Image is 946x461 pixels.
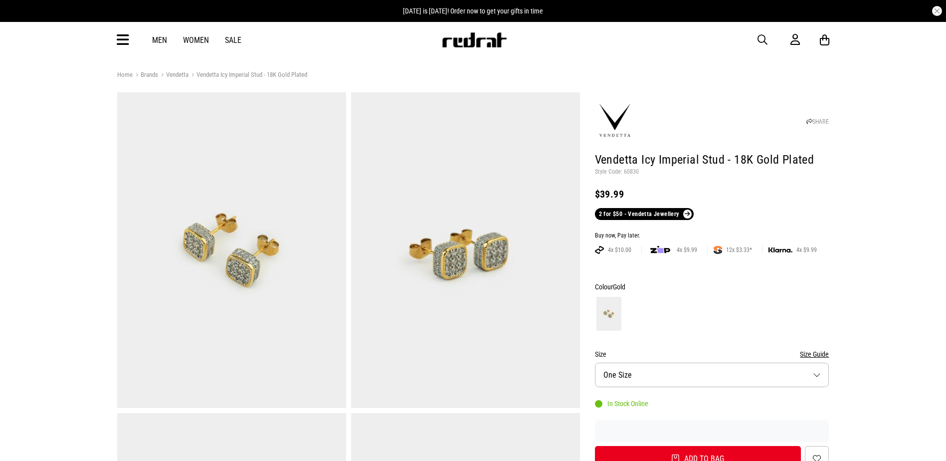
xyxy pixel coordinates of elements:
span: [DATE] is [DATE]! Order now to get your gifts in time [403,7,543,15]
div: Buy now, Pay later. [595,232,829,240]
a: Vendetta Icy Imperial Stud - 18K Gold Plated [189,71,307,80]
a: Brands [133,71,158,80]
a: Women [183,35,209,45]
div: Size [595,348,829,360]
span: 4x $10.00 [604,246,635,254]
button: Size Guide [800,348,829,360]
span: 4x $9.99 [792,246,821,254]
img: Gold [596,297,621,331]
img: Vendetta Icy Imperial Stud - 18k Gold Plated in Gold [351,92,580,408]
iframe: Customer reviews powered by Trustpilot [595,426,829,436]
div: In Stock Online [595,400,648,408]
img: Vendetta [595,101,635,141]
a: Home [117,71,133,78]
a: 2 for $50 - Vendetta Jewellery [595,208,694,220]
a: SHARE [806,118,829,125]
h1: Vendetta Icy Imperial Stud - 18K Gold Plated [595,152,829,168]
a: Sale [225,35,241,45]
img: zip [650,245,670,255]
p: Style Code: 60830 [595,168,829,176]
img: Vendetta Icy Imperial Stud - 18k Gold Plated in Gold [117,92,346,408]
span: 12x $3.33* [722,246,756,254]
span: 4x $9.99 [673,246,701,254]
span: Gold [613,283,625,291]
img: Redrat logo [441,32,507,47]
a: Men [152,35,167,45]
div: $39.99 [595,188,829,200]
a: Vendetta [158,71,189,80]
img: AFTERPAY [595,246,604,254]
button: One Size [595,363,829,387]
img: SPLITPAY [714,246,722,254]
div: Colour [595,281,829,293]
img: KLARNA [768,247,792,253]
span: One Size [603,370,632,380]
